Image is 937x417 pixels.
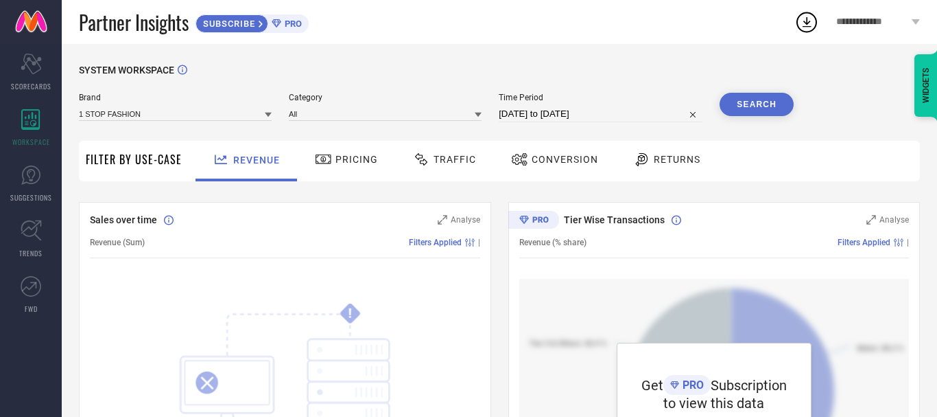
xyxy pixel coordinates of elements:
[11,81,51,91] span: SCORECARDS
[838,238,890,247] span: Filters Applied
[532,154,598,165] span: Conversion
[90,238,145,247] span: Revenue (Sum)
[289,93,482,102] span: Category
[438,215,447,225] svg: Zoom
[79,93,272,102] span: Brand
[499,93,702,102] span: Time Period
[641,377,663,394] span: Get
[907,238,909,247] span: |
[451,215,480,225] span: Analyse
[720,93,794,116] button: Search
[79,65,174,76] span: SYSTEM WORKSPACE
[90,214,157,225] span: Sales over time
[19,248,43,258] span: TRENDS
[25,304,38,314] span: FWD
[196,19,259,29] span: SUBSCRIBE
[10,192,52,203] span: SUGGESTIONS
[879,215,909,225] span: Analyse
[499,106,702,122] input: Select time period
[519,238,586,247] span: Revenue (% share)
[478,238,480,247] span: |
[508,211,559,232] div: Premium
[409,238,462,247] span: Filters Applied
[434,154,476,165] span: Traffic
[794,10,819,34] div: Open download list
[348,306,352,322] tspan: !
[79,8,189,36] span: Partner Insights
[654,154,700,165] span: Returns
[86,151,182,168] span: Filter By Use-Case
[12,137,50,147] span: WORKSPACE
[679,379,704,392] span: PRO
[663,395,764,412] span: to view this data
[335,154,378,165] span: Pricing
[711,377,787,394] span: Subscription
[866,215,876,225] svg: Zoom
[233,155,280,166] span: Revenue
[281,19,302,29] span: PRO
[195,11,309,33] a: SUBSCRIBEPRO
[564,214,665,225] span: Tier Wise Transactions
